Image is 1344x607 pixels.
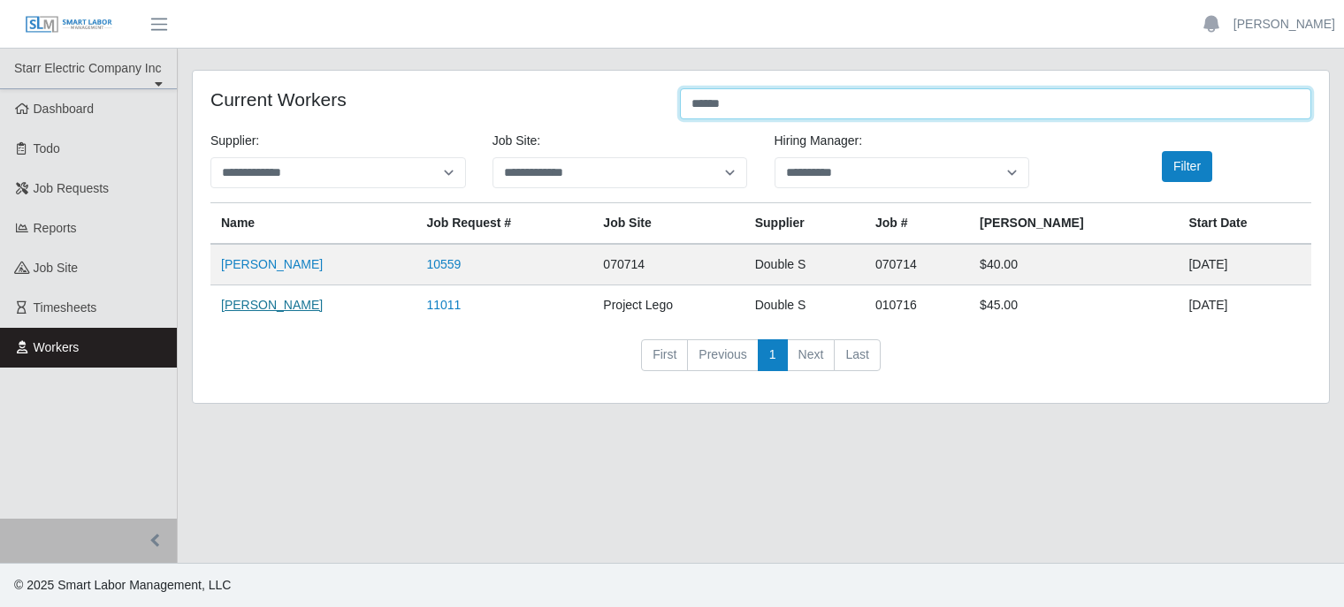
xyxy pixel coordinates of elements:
[969,203,1178,245] th: [PERSON_NAME]
[592,285,744,326] td: Project Lego
[34,261,79,275] span: job site
[1178,285,1311,326] td: [DATE]
[1233,15,1335,34] a: [PERSON_NAME]
[210,88,653,110] h4: Current Workers
[221,298,323,312] a: [PERSON_NAME]
[745,203,865,245] th: Supplier
[34,102,95,116] span: Dashboard
[210,132,259,150] label: Supplier:
[426,298,461,312] a: 11011
[758,339,788,371] a: 1
[592,203,744,245] th: job site
[1178,244,1311,285] td: [DATE]
[34,181,110,195] span: Job Requests
[1162,151,1212,182] button: Filter
[1178,203,1311,245] th: Start Date
[25,15,113,34] img: SLM Logo
[221,257,323,271] a: [PERSON_NAME]
[969,285,1178,326] td: $45.00
[14,578,231,592] span: © 2025 Smart Labor Management, LLC
[865,203,969,245] th: Job #
[969,244,1178,285] td: $40.00
[865,285,969,326] td: 010716
[416,203,592,245] th: Job Request #
[34,221,77,235] span: Reports
[865,244,969,285] td: 070714
[592,244,744,285] td: 070714
[745,244,865,285] td: Double S
[493,132,540,150] label: job site:
[34,141,60,156] span: Todo
[210,203,416,245] th: Name
[34,300,97,315] span: Timesheets
[775,132,863,150] label: Hiring Manager:
[210,339,1311,385] nav: pagination
[34,340,80,354] span: Workers
[745,285,865,326] td: Double S
[426,257,461,271] a: 10559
